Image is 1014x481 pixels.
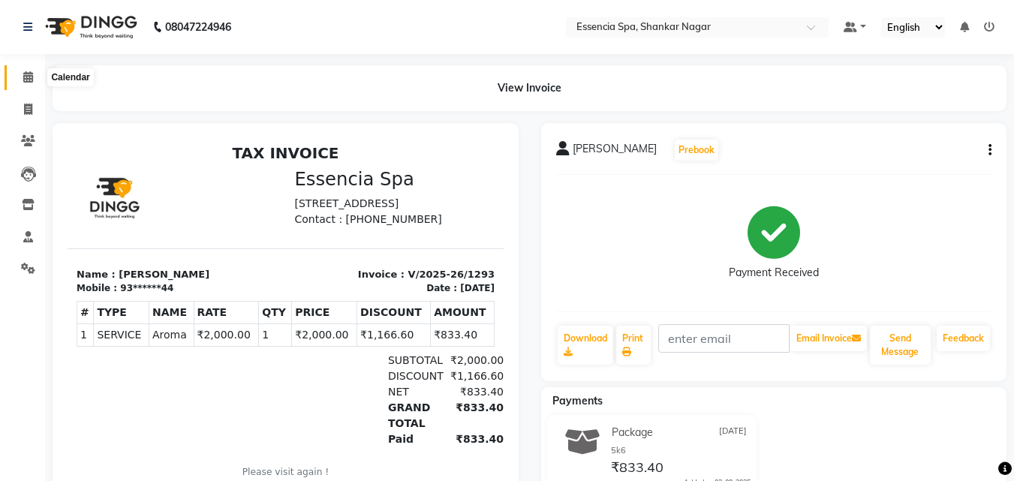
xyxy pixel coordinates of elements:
[611,458,663,479] span: ₹833.40
[363,164,427,186] th: AMOUNT
[224,164,290,186] th: PRICE
[9,347,427,361] div: Generated By : at [DATE]
[10,186,26,209] td: 1
[675,140,718,161] button: Prebook
[10,164,26,186] th: #
[552,394,603,407] span: Payments
[311,293,374,309] div: Paid
[611,444,751,457] div: 5k6
[359,143,390,157] div: Date :
[227,58,428,74] p: [STREET_ADDRESS]
[612,425,653,440] span: Package
[790,326,867,351] button: Email Invoice
[311,262,374,293] div: GRAND TOTAL
[290,164,363,186] th: DISCOUNT
[374,246,436,262] div: ₹833.40
[9,327,427,341] p: Please visit again !
[53,65,1006,111] div: View Invoice
[658,324,790,353] input: enter email
[374,230,436,246] div: ₹1,166.60
[191,164,224,186] th: QTY
[311,215,374,230] div: SUBTOTAL
[9,143,50,157] div: Mobile :
[363,186,427,209] td: ₹833.40
[290,186,363,209] td: ₹1,166.60
[85,189,123,205] span: Aroma
[558,326,613,365] a: Download
[937,326,990,351] a: Feedback
[374,293,436,309] div: ₹833.40
[311,246,374,262] div: NET
[126,164,191,186] th: RATE
[26,164,82,186] th: TYPE
[191,186,224,209] td: 1
[227,30,428,52] h3: Essencia Spa
[729,265,819,281] div: Payment Received
[311,230,374,246] div: DISCOUNT
[393,143,427,157] div: [DATE]
[374,262,436,293] div: ₹833.40
[224,186,290,209] td: ₹2,000.00
[221,349,241,359] span: Jass
[227,74,428,89] p: Contact : [PHONE_NUMBER]
[47,68,93,86] div: Calendar
[82,164,127,186] th: NAME
[573,141,657,162] span: [PERSON_NAME]
[227,129,428,144] p: Invoice : V/2025-26/1293
[374,215,436,230] div: ₹2,000.00
[616,326,651,365] a: Print
[9,129,209,144] p: Name : [PERSON_NAME]
[719,425,747,440] span: [DATE]
[126,186,191,209] td: ₹2,000.00
[38,6,141,48] img: logo
[26,186,82,209] td: SERVICE
[9,6,427,24] h2: TAX INVOICE
[870,326,931,365] button: Send Message
[165,6,231,48] b: 08047224946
